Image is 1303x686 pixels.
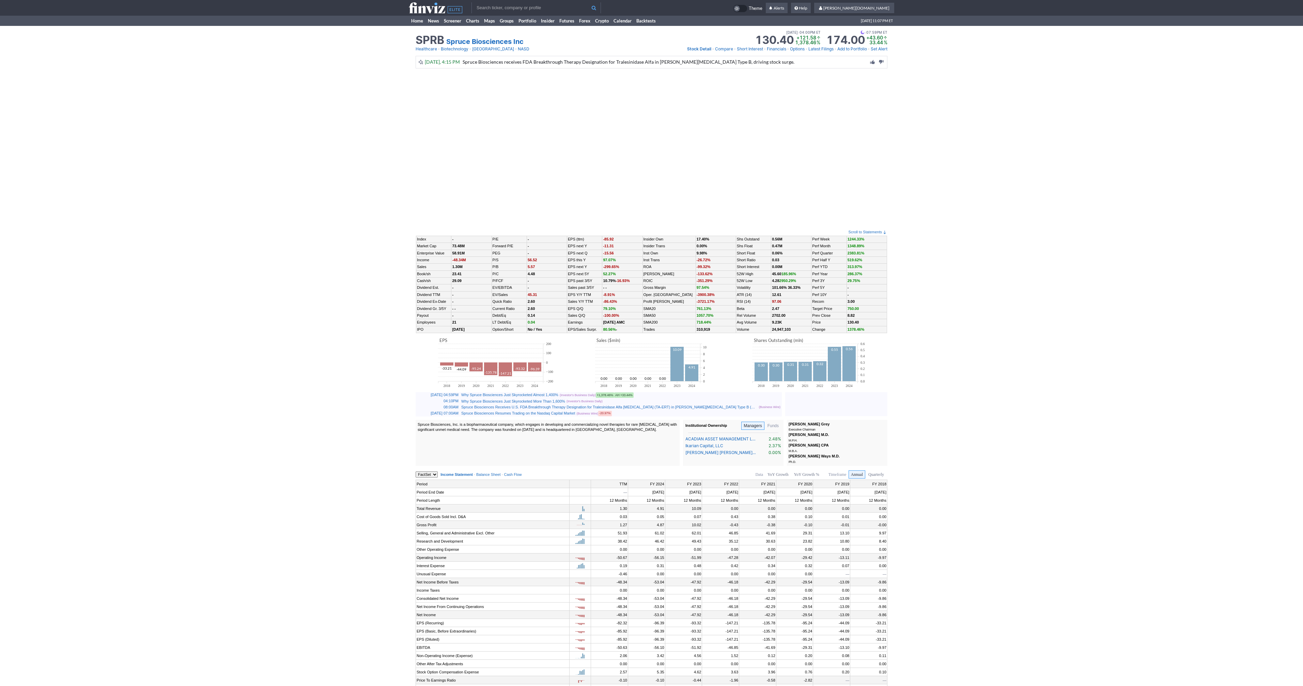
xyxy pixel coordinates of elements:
a: Short Float [737,251,755,255]
span: -133.62% [697,272,713,276]
td: EPS next Q [567,250,602,256]
img: nic2x2.gif [416,389,649,392]
b: 4.28 [772,279,796,283]
b: 12.61 [772,293,781,297]
td: EPS next 5Y [567,270,602,277]
td: Perf 10Y [811,291,847,298]
td: 52W High [736,270,771,277]
span: 97.06 [772,299,781,303]
span: Latest Filings [808,46,834,51]
b: 3.00 [848,299,855,303]
b: - [452,285,453,290]
a: Home [409,16,425,26]
span: 5.57 [528,265,535,269]
span: 2950.29% [779,279,796,283]
span: • [834,46,837,52]
td: Shs Outstand [736,236,771,243]
span: 79.10% [603,307,616,311]
b: 23.41 [452,272,462,276]
small: - - [603,285,606,290]
text: 200 [546,342,551,346]
a: Recom [812,299,824,303]
span: Spruce Biosciences receives FDA Breakthrough Therapy Designation for Tralesinidase Alfa in [PERSO... [463,59,794,65]
b: 2.60 [528,299,535,303]
td: EPS Y/Y TTM [567,291,602,298]
a: Forex [577,16,593,26]
text: -93.32 [515,367,525,371]
td: Index [416,236,451,243]
td: SMA50 [642,312,696,319]
text: 0.3 [860,361,865,364]
span: [DATE], 4:15 PM [425,59,463,65]
span: • [515,46,517,52]
span: [PERSON_NAME][DOMAIN_NAME] [823,5,889,11]
img: nic2x2.gif [416,466,649,469]
b: 2.47 [772,307,779,311]
span: Managers [744,422,762,429]
b: 0.00% [697,244,707,248]
span: Funds [767,422,779,429]
span: 33.44 [869,40,883,45]
text: -96.39 [530,367,540,371]
td: EPS next Y [567,264,602,270]
td: Current Ratio [492,305,527,312]
a: 0.00M [772,265,782,269]
td: ATR (14) [736,291,771,298]
span: -351.29% [697,279,713,283]
span: • [438,46,440,52]
td: EPS next Y [567,243,602,250]
text: 0.31 [802,362,809,367]
button: YoY Growth % [791,470,821,479]
text: -44.09 [456,367,466,371]
span: -3721.17% [697,299,715,303]
span: +43.60 [866,35,883,41]
span: • [764,46,766,52]
td: P/E [492,236,527,243]
b: - [452,313,453,317]
a: 0.03 [772,258,779,262]
a: Scroll to Statements [849,230,887,234]
text: -147.21 [499,372,511,376]
a: 0.06% [772,251,782,255]
a: Short Interest [737,265,759,269]
td: Quick Ratio [492,298,527,305]
a: Latest Filings [808,46,834,52]
td: Gross Margin [642,284,696,291]
td: Option/Short [492,326,527,333]
a: Portfolio [516,16,539,26]
a: Help [791,3,811,14]
text: 0.2 [860,367,865,371]
td: Debt/Eq [492,312,527,319]
a: NASD [518,46,529,52]
td: [PERSON_NAME] [642,270,696,277]
a: [PERSON_NAME] [PERSON_NAME] CAPITAL, INC. [685,450,757,455]
span: -16.93% [616,279,630,283]
b: [DATE] [452,327,464,331]
td: Book/sh [416,270,451,277]
span: -15.56 [603,251,614,255]
img: nic2x2.gif [784,443,787,443]
a: Groups [497,16,516,26]
td: Employees [416,319,451,326]
img: nic2x2.gif [416,333,649,337]
b: 58.91M [452,251,465,255]
strong: 130.40 [755,35,794,46]
a: Calendar [611,16,634,26]
span: 2383.81% [848,251,865,255]
a: Why Spruce Biosciences Just Skyrocketed More Than 1,600% [461,399,565,403]
span: [DATE] 11:07 PM ET [861,16,893,26]
span: 07:59PM ET [860,29,887,35]
span: 29.75% [848,279,860,283]
a: Insider [539,16,557,26]
span: Stock Detail [687,46,711,51]
td: Insider Own [642,236,696,243]
td: Change [811,326,847,333]
td: Price [811,319,847,326]
a: Theme [733,5,762,12]
td: Perf Quarter [811,250,847,256]
td: Perf Week [811,236,847,243]
text: -135.78 [485,371,497,375]
span: % [884,40,887,45]
a: Short Interest [737,46,763,52]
